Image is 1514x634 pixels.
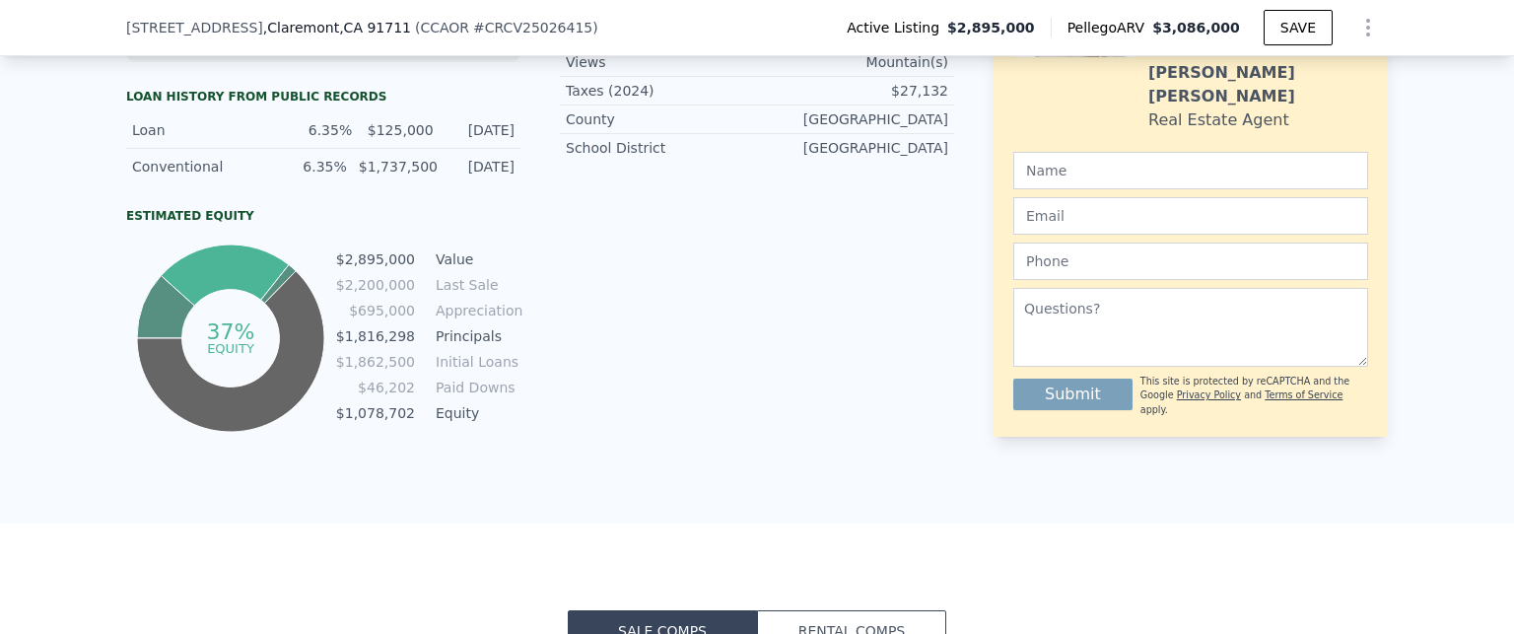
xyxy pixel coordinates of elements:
div: 6.35% [283,120,352,140]
td: $46,202 [335,377,416,398]
div: [DATE] [447,157,515,176]
div: $125,000 [364,120,433,140]
input: Name [1013,152,1368,189]
div: [DATE] [446,120,515,140]
td: Value [432,248,520,270]
div: Taxes (2024) [566,81,757,101]
td: Last Sale [432,274,520,296]
div: [GEOGRAPHIC_DATA] [757,109,948,129]
div: ( ) [415,18,598,37]
td: Initial Loans [432,351,520,373]
div: School District [566,138,757,158]
span: , CA 91711 [339,20,411,35]
a: Privacy Policy [1177,389,1241,400]
td: Appreciation [432,300,520,321]
td: Paid Downs [432,377,520,398]
div: 6.35% [279,157,347,176]
div: Views [566,52,757,72]
div: [PERSON_NAME] [PERSON_NAME] [1148,61,1368,108]
div: [GEOGRAPHIC_DATA] [757,138,948,158]
div: County [566,109,757,129]
td: $1,862,500 [335,351,416,373]
tspan: 37% [206,319,254,344]
div: Loan history from public records [126,89,520,105]
td: Equity [432,402,520,424]
td: $2,895,000 [335,248,416,270]
a: Terms of Service [1265,389,1342,400]
span: Pellego ARV [1067,18,1153,37]
span: CCAOR [420,20,469,35]
span: $3,086,000 [1152,20,1240,35]
div: Mountain(s) [757,52,948,72]
tspan: equity [207,340,254,355]
div: Real Estate Agent [1148,108,1289,132]
div: Estimated Equity [126,208,520,224]
div: Loan [132,120,271,140]
span: # CRCV25026415 [473,20,592,35]
input: Email [1013,197,1368,235]
div: This site is protected by reCAPTCHA and the Google and apply. [1140,375,1368,417]
button: Submit [1013,379,1133,410]
span: , Claremont [263,18,411,37]
td: $1,816,298 [335,325,416,347]
td: $2,200,000 [335,274,416,296]
input: Phone [1013,243,1368,280]
button: SAVE [1264,10,1333,45]
span: [STREET_ADDRESS] [126,18,263,37]
td: $695,000 [335,300,416,321]
div: Conventional [132,157,267,176]
button: Show Options [1348,8,1388,47]
td: Principals [432,325,520,347]
td: $1,078,702 [335,402,416,424]
div: $1,737,500 [359,157,436,176]
span: Active Listing [847,18,947,37]
span: $2,895,000 [947,18,1035,37]
div: $27,132 [757,81,948,101]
